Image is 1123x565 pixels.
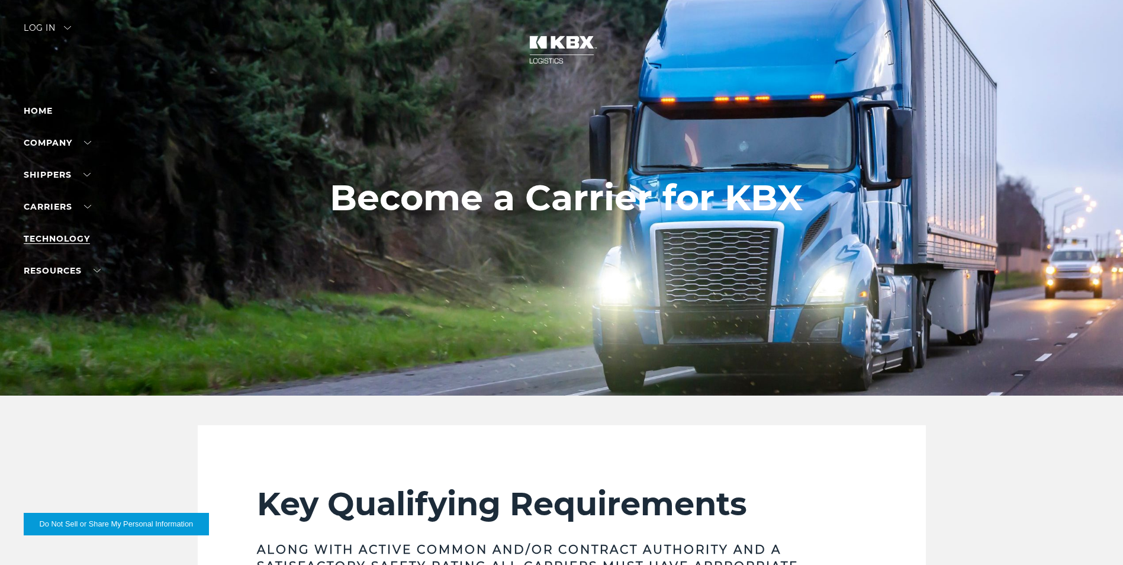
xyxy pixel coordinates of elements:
a: Company [24,137,91,148]
a: SHIPPERS [24,169,91,180]
a: Home [24,105,53,116]
a: Technology [24,233,90,244]
div: Log in [24,24,71,41]
a: RESOURCES [24,265,101,276]
button: Do Not Sell or Share My Personal Information [24,513,209,535]
img: arrow [64,26,71,30]
h1: Become a Carrier for KBX [330,178,803,218]
h2: Key Qualifying Requirements [257,484,867,524]
img: kbx logo [517,24,606,76]
a: Carriers [24,201,91,212]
